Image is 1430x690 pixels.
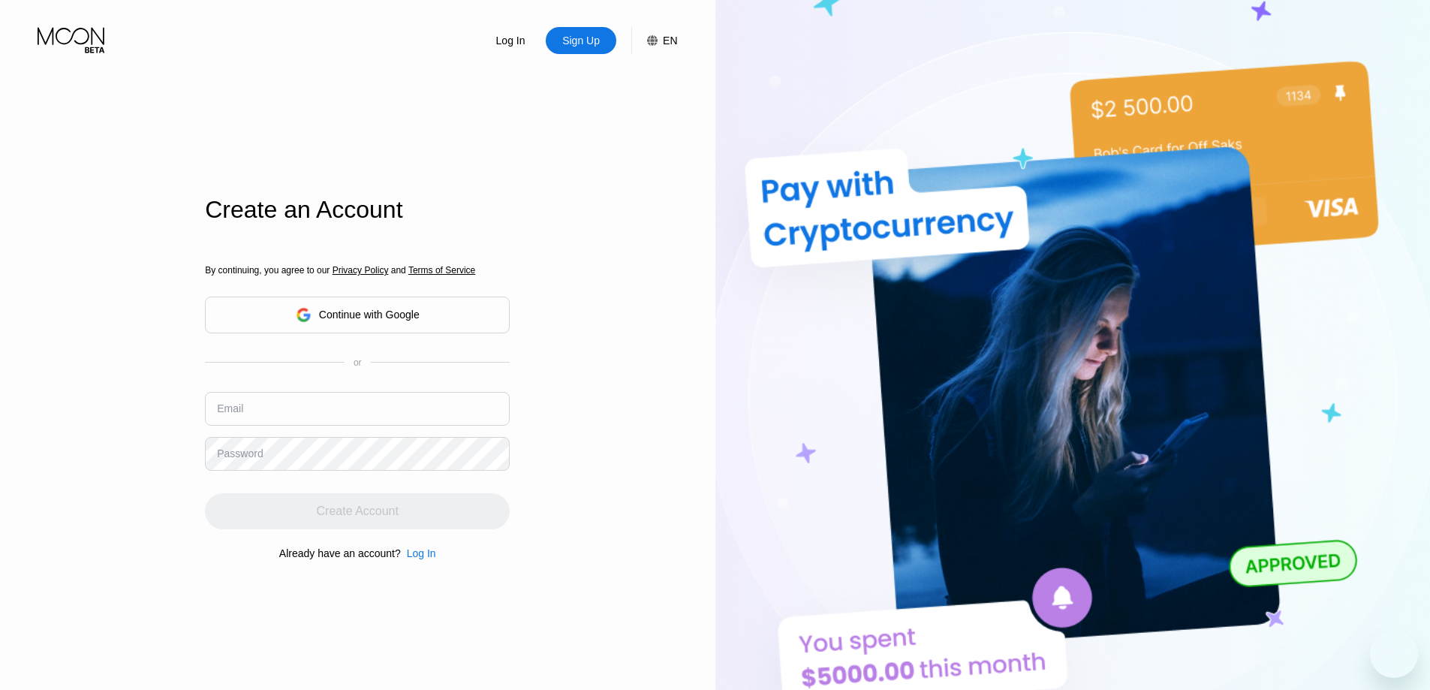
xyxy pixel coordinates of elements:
div: Password [217,447,263,459]
div: Sign Up [546,27,616,54]
div: Email [217,402,243,414]
div: Already have an account? [279,547,401,559]
div: Log In [495,33,527,48]
div: Continue with Google [205,297,510,333]
div: Continue with Google [319,309,420,321]
span: Terms of Service [408,265,475,276]
div: EN [663,35,677,47]
div: Log In [401,547,436,559]
div: Log In [407,547,436,559]
div: By continuing, you agree to our [205,265,510,276]
div: or [354,357,362,368]
span: and [388,265,408,276]
span: Privacy Policy [333,265,389,276]
div: EN [631,27,677,54]
div: Sign Up [561,33,601,48]
div: Log In [475,27,546,54]
iframe: Button to launch messaging window [1370,630,1418,678]
div: Create an Account [205,196,510,224]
